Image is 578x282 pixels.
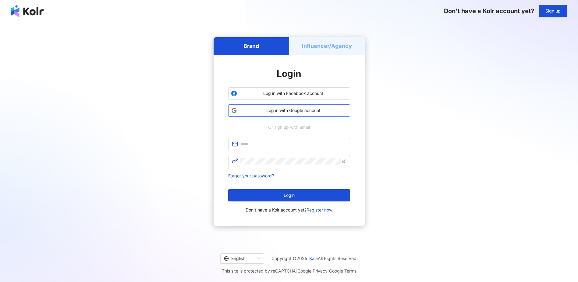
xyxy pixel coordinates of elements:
[246,206,332,214] span: Don't have a Kolr account yet?
[224,254,255,263] div: English
[302,42,352,50] h5: Influencer/Agency
[228,104,350,117] button: Log in with Google account
[264,124,314,131] span: Or sign up with email
[297,268,328,273] a: Google Privacy
[329,268,356,273] a: Google Terms
[228,173,274,178] a: Forgot your password?
[328,268,329,273] span: |
[545,9,561,13] span: Sign up
[271,255,358,262] span: Copyright © 2025 All Rights Reserved.
[228,87,350,99] button: Log in with Facebook account
[342,159,346,163] span: eye-invisible
[277,68,301,79] span: Login
[239,107,347,114] span: Log in with Google account
[11,5,44,17] img: logo
[444,7,534,15] span: Don't have a Kolr account yet?
[228,189,350,201] button: Login
[243,42,259,50] h5: Brand
[284,193,295,198] span: Login
[308,256,318,261] a: iKala
[222,267,356,275] span: This site is protected by reCAPTCHA
[296,268,297,273] span: |
[239,90,347,96] span: Log in with Facebook account
[539,5,567,17] button: Sign up
[307,207,332,212] a: Register now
